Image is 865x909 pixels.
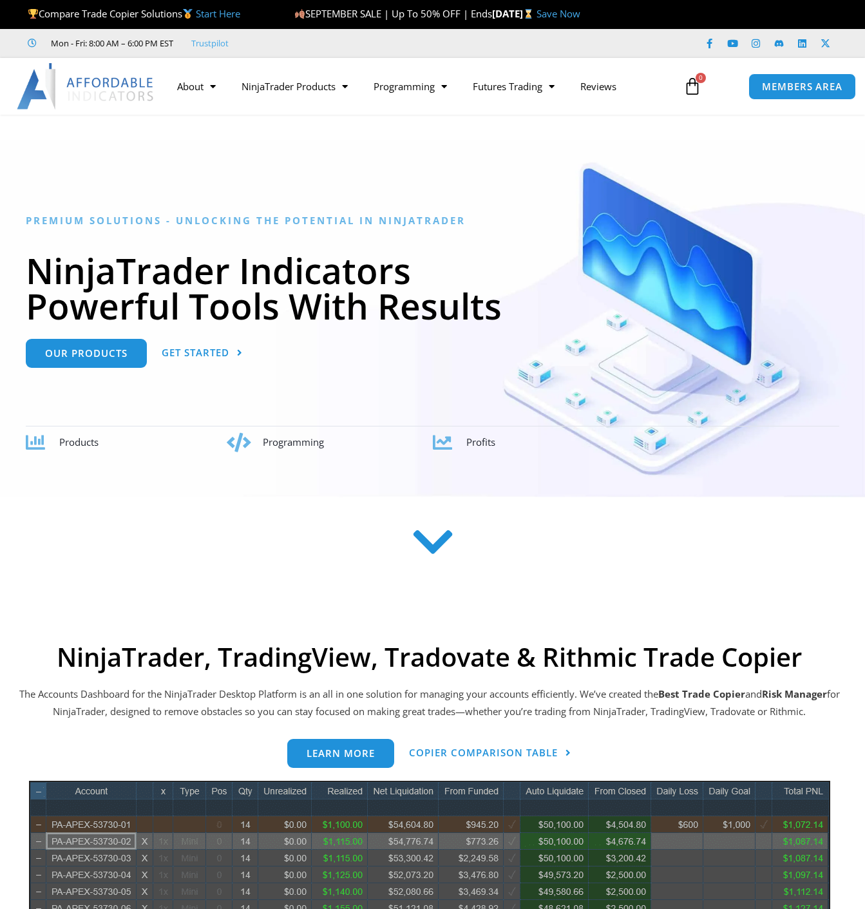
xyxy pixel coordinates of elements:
img: ⌛ [524,9,533,19]
a: Programming [361,72,460,101]
a: NinjaTrader Products [229,72,361,101]
img: LogoAI | Affordable Indicators – NinjaTrader [17,63,155,110]
h6: Premium Solutions - Unlocking the Potential in NinjaTrader [26,215,839,227]
a: Start Here [196,7,240,20]
span: Profits [466,435,495,448]
a: Copier Comparison Table [409,739,571,768]
span: Products [59,435,99,448]
img: 🍂 [295,9,305,19]
span: Programming [263,435,324,448]
span: Learn more [307,749,375,758]
a: 0 [664,68,721,105]
h1: NinjaTrader Indicators Powerful Tools With Results [26,253,839,323]
span: SEPTEMBER SALE | Up To 50% OFF | Ends [294,7,492,20]
strong: [DATE] [492,7,537,20]
a: MEMBERS AREA [748,73,856,100]
a: Learn more [287,739,394,768]
a: Reviews [567,72,629,101]
span: Our Products [45,349,128,358]
a: About [164,72,229,101]
h2: NinjaTrader, TradingView, Tradovate & Rithmic Trade Copier [17,642,842,673]
a: Save Now [537,7,580,20]
span: Mon - Fri: 8:00 AM – 6:00 PM EST [48,35,173,51]
span: MEMBERS AREA [762,82,842,91]
strong: Risk Manager [762,687,827,700]
span: Copier Comparison Table [409,748,558,758]
span: Get Started [162,348,229,358]
b: Best Trade Copier [658,687,745,700]
a: Our Products [26,339,147,368]
span: Compare Trade Copier Solutions [28,7,240,20]
span: 0 [696,73,706,83]
img: 🏆 [28,9,38,19]
p: The Accounts Dashboard for the NinjaTrader Desktop Platform is an all in one solution for managin... [17,685,842,722]
a: Trustpilot [191,35,229,51]
nav: Menu [164,72,675,101]
img: 🥇 [183,9,193,19]
a: Futures Trading [460,72,567,101]
a: Get Started [162,339,243,368]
